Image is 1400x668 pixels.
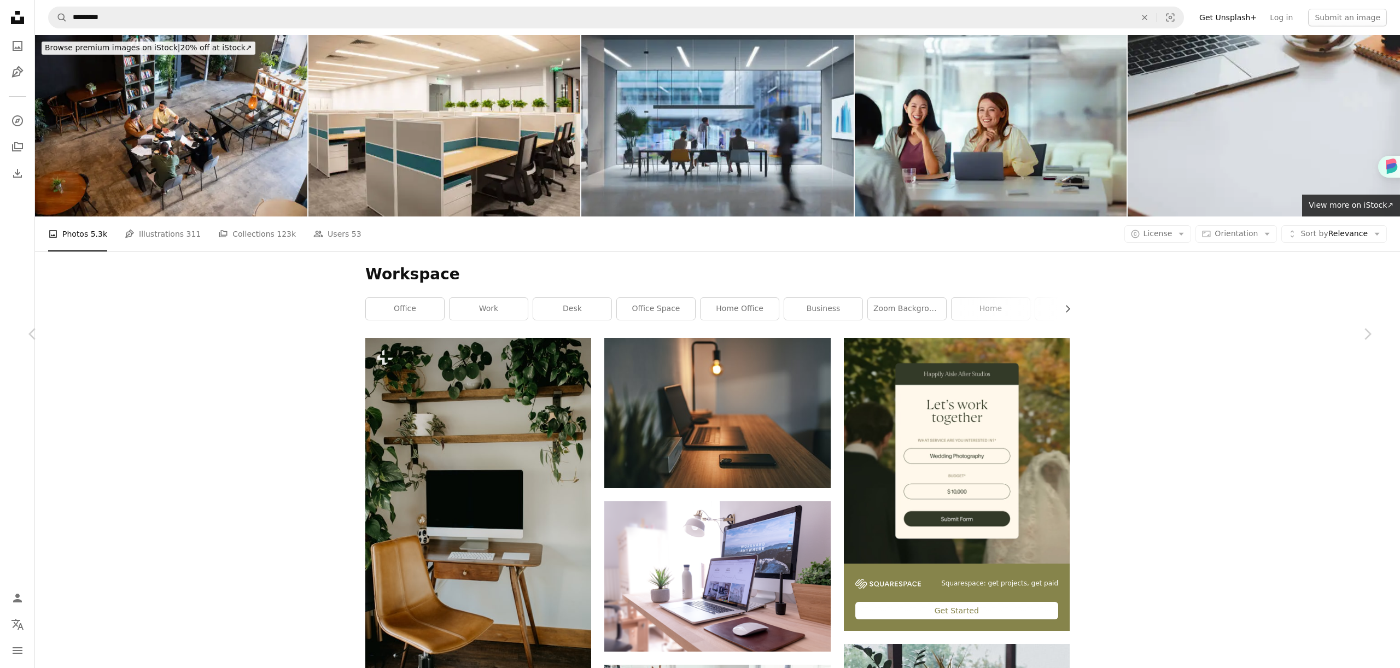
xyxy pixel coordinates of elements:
button: Language [7,613,28,635]
a: Illustrations 311 [125,216,201,251]
a: Download History [7,162,28,184]
img: MacBook Pro on table beside white iMac and Magic Mouse [604,501,830,652]
span: License [1144,229,1172,238]
img: Futuristic office [581,35,854,216]
a: MacBook Pro on table beside white iMac and Magic Mouse [604,571,830,581]
a: space [1035,298,1113,320]
a: black laptop computer on brown wooden table [604,408,830,418]
a: Next [1334,282,1400,386]
img: Two Businesswomen Smiling During a Meeting in Modern Office [855,35,1127,216]
a: Photos [7,35,28,57]
a: Log in / Sign up [7,587,28,609]
a: business [784,298,862,320]
a: Explore [7,110,28,132]
a: Users 53 [313,216,361,251]
img: Wide high angle view of four business people working at table in modern hybrid office [35,35,307,216]
a: desk [533,298,611,320]
button: Clear [1133,7,1157,28]
span: 123k [277,228,296,240]
a: Get Unsplash+ [1193,9,1263,26]
span: 311 [186,228,201,240]
a: zoom background office [868,298,946,320]
a: Collections [7,136,28,158]
div: Get Started [855,602,1058,619]
span: 53 [352,228,361,240]
a: office [366,298,444,320]
img: Bright empty partitioned modern office [308,35,581,216]
img: file-1747939393036-2c53a76c450aimage [844,338,1070,564]
button: License [1124,225,1192,243]
button: scroll list to the right [1058,298,1070,320]
span: Squarespace: get projects, get paid [941,579,1058,588]
span: View more on iStock ↗ [1309,201,1393,209]
a: View more on iStock↗ [1302,195,1400,216]
button: Sort byRelevance [1281,225,1387,243]
a: home office [701,298,779,320]
button: Orientation [1195,225,1277,243]
a: office space [617,298,695,320]
a: Browse premium images on iStock|20% off at iStock↗ [35,35,262,61]
button: Search Unsplash [49,7,67,28]
img: black laptop computer on brown wooden table [604,338,830,488]
button: Submit an image [1308,9,1387,26]
span: Sort by [1300,229,1328,238]
img: file-1747939142011-51e5cc87e3c9 [855,579,921,589]
a: Log in [1263,9,1299,26]
a: Collections 123k [218,216,296,251]
span: Browse premium images on iStock | [45,43,180,52]
a: Illustrations [7,61,28,83]
button: Visual search [1157,7,1183,28]
form: Find visuals sitewide [48,7,1184,28]
a: work [450,298,528,320]
img: Modern workplace with laptop computer and office supplies on white table [1128,35,1400,216]
a: Squarespace: get projects, get paidGet Started [844,338,1070,631]
span: 20% off at iStock ↗ [45,43,252,52]
a: home [952,298,1030,320]
span: Orientation [1215,229,1258,238]
a: a desk with a computer and a chair [365,502,591,512]
h1: Workspace [365,265,1070,284]
span: Relevance [1300,228,1368,239]
button: Menu [7,640,28,661]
